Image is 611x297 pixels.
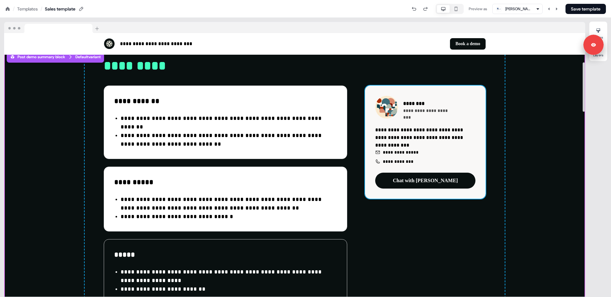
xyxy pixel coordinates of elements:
button: Book a demo [450,38,486,50]
img: Browser topbar [4,22,102,33]
div: Sales template [45,6,75,12]
button: Chat with [PERSON_NAME] [375,173,475,189]
div: / [13,5,15,12]
button: [PERSON_NAME] [PERSON_NAME] Agency [492,4,543,14]
button: Save template [565,4,606,14]
img: Icon [375,150,380,155]
img: Icon [375,159,380,164]
div: [PERSON_NAME] [PERSON_NAME] Agency [505,6,531,12]
div: Preview as [469,6,487,12]
div: / [40,5,42,12]
button: Styles [589,25,607,39]
a: Templates [17,6,38,12]
div: Book a demo [297,38,486,50]
img: Contact photo [375,96,398,119]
